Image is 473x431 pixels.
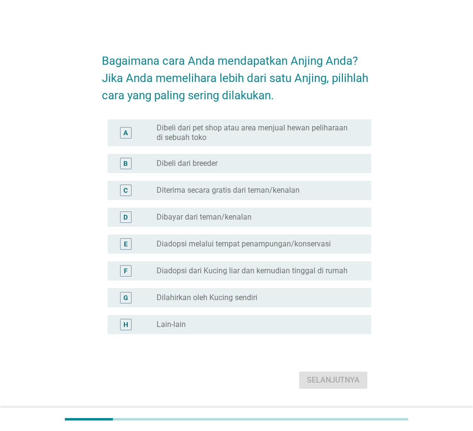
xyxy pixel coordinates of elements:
[157,159,218,168] label: Dibeli dari breeder
[123,128,128,138] div: A
[157,239,331,249] label: Diadopsi melalui tempat penampungan/konservasi
[157,123,356,142] label: Dibeli dari pet shop atau area menjual hewan peliharaan di sebuah toko
[123,212,128,222] div: D
[124,266,128,276] div: F
[124,239,128,249] div: E
[157,293,257,303] label: Dilahirkan oleh Kucing sendiri
[157,212,252,222] label: Dibayar dari teman/kenalan
[123,319,128,329] div: H
[157,266,348,276] label: Diadopsi dari Kucing liar dan kemudian tinggal di rumah
[123,292,128,303] div: G
[123,158,128,168] div: B
[157,186,300,195] label: Diterima secara gratis dari teman/kenalan
[102,43,371,104] h2: Bagaimana cara Anda mendapatkan Anjing Anda? Jika Anda memelihara lebih dari satu Anjing, pilihla...
[157,320,186,329] label: Lain-lain
[123,185,128,195] div: C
